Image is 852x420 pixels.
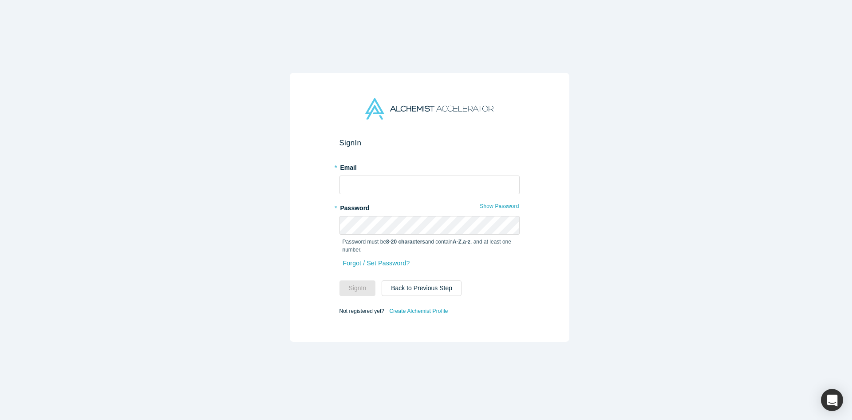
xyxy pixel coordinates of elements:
strong: A-Z [453,239,461,245]
span: Not registered yet? [339,308,384,314]
label: Email [339,160,520,172]
img: Alchemist Accelerator Logo [365,98,493,120]
button: SignIn [339,280,376,296]
h2: Sign In [339,138,520,148]
p: Password must be and contain , , and at least one number. [343,238,517,254]
a: Forgot / Set Password? [343,256,410,271]
strong: a-z [463,239,470,245]
strong: 8-20 characters [386,239,425,245]
button: Back to Previous Step [382,280,461,296]
a: Create Alchemist Profile [389,305,448,317]
label: Password [339,200,520,213]
button: Show Password [479,200,519,212]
